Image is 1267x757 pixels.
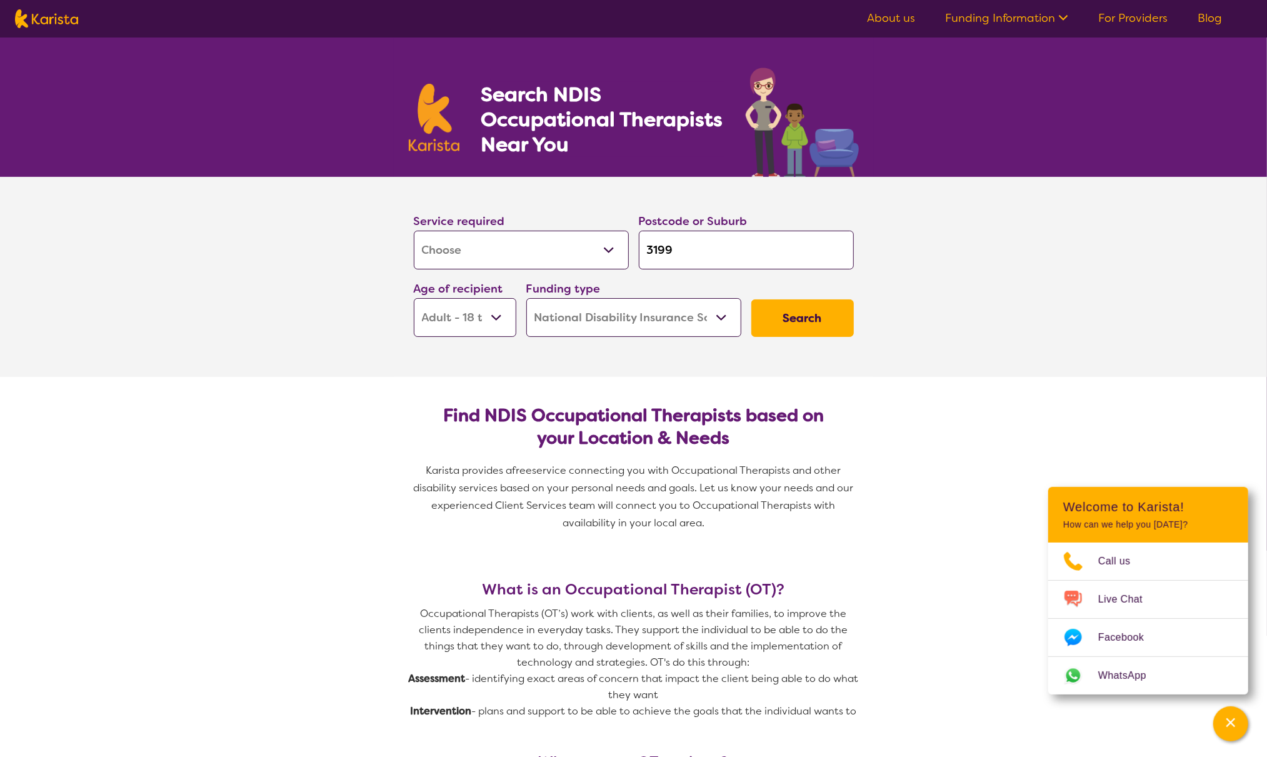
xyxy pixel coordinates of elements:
span: service connecting you with Occupational Therapists and other disability services based on your p... [414,464,856,529]
img: occupational-therapy [746,68,859,177]
input: Type [639,231,854,269]
div: Channel Menu [1048,487,1248,694]
a: About us [867,11,915,26]
label: Service required [414,214,505,229]
span: Live Chat [1098,590,1158,609]
a: Web link opens in a new tab. [1048,657,1248,694]
span: Karista provides a [426,464,513,477]
img: Karista logo [409,84,460,151]
a: For Providers [1098,11,1168,26]
label: Funding type [526,281,601,296]
h1: Search NDIS Occupational Therapists Near You [481,82,724,157]
label: Age of recipient [414,281,503,296]
span: WhatsApp [1098,666,1161,685]
ul: Choose channel [1048,543,1248,694]
strong: Intervention [411,704,472,718]
img: Karista logo [15,9,78,28]
p: - identifying exact areas of concern that impact the client being able to do what they want [409,671,859,703]
a: Funding Information [945,11,1068,26]
h2: Find NDIS Occupational Therapists based on your Location & Needs [424,404,844,449]
label: Postcode or Suburb [639,214,748,229]
a: Blog [1198,11,1222,26]
h3: What is an Occupational Therapist (OT)? [409,581,859,598]
p: Occupational Therapists (OT’s) work with clients, as well as their families, to improve the clien... [409,606,859,671]
button: Search [751,299,854,337]
strong: Assessment [409,672,466,685]
span: free [513,464,533,477]
span: Call us [1098,552,1146,571]
span: Facebook [1098,628,1159,647]
p: How can we help you [DATE]? [1063,519,1233,530]
p: - plans and support to be able to achieve the goals that the individual wants to [409,703,859,719]
h2: Welcome to Karista! [1063,499,1233,514]
button: Channel Menu [1213,706,1248,741]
